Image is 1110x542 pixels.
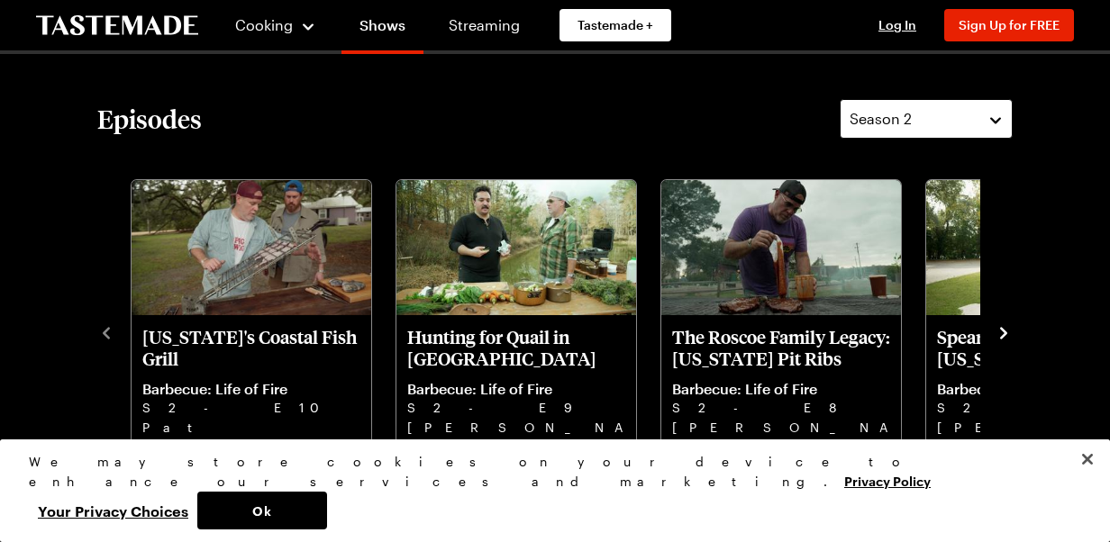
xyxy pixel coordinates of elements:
[142,398,360,418] p: S2 - E10
[672,326,890,475] a: The Roscoe Family Legacy: Alabama Pit Ribs
[132,180,371,486] div: South Carolina's Coastal Fish Grill
[407,380,625,398] p: Barbecue: Life of Fire
[142,326,360,369] p: [US_STATE]'s Coastal Fish Grill
[407,398,625,418] p: S2 - E9
[661,180,901,315] img: The Roscoe Family Legacy: Alabama Pit Ribs
[407,326,625,475] a: Hunting for Quail in Charleston
[36,15,198,36] a: To Tastemade Home Page
[660,175,924,488] div: 3 / 10
[142,380,360,398] p: Barbecue: Life of Fire
[1068,439,1107,479] button: Close
[844,472,931,489] a: More information about your privacy, opens in a new tab
[235,16,293,33] span: Cooking
[672,418,890,475] p: [PERSON_NAME] heads to [GEOGRAPHIC_DATA] to team up with chef [PERSON_NAME], cooking ribs inspire...
[661,180,901,486] div: The Roscoe Family Legacy: Alabama Pit Ribs
[995,321,1013,342] button: navigate to next item
[142,326,360,475] a: South Carolina's Coastal Fish Grill
[944,9,1074,41] button: Sign Up for FREE
[840,99,1013,139] button: Season 2
[97,103,202,135] h2: Episodes
[861,16,933,34] button: Log In
[142,418,360,475] p: Pat fishes the coastal inlets of [GEOGRAPHIC_DATA], [US_STATE], in search of a delicious sheepshead.
[234,4,316,47] button: Cooking
[578,16,653,34] span: Tastemade +
[878,17,916,32] span: Log In
[560,9,671,41] a: Tastemade +
[396,180,636,315] img: Hunting for Quail in Charleston
[672,326,890,369] p: The Roscoe Family Legacy: [US_STATE] Pit Ribs
[396,180,636,486] div: Hunting for Quail in Charleston
[407,326,625,369] p: Hunting for Quail in [GEOGRAPHIC_DATA]
[341,4,423,54] a: Shows
[97,321,115,342] button: navigate to previous item
[672,398,890,418] p: S2 - E8
[132,180,371,315] img: South Carolina's Coastal Fish Grill
[672,380,890,398] p: Barbecue: Life of Fire
[959,17,1060,32] span: Sign Up for FREE
[395,175,660,488] div: 2 / 10
[29,492,197,529] button: Your Privacy Choices
[407,418,625,475] p: [PERSON_NAME] spends the day in [GEOGRAPHIC_DATA] quail hunting and grilling birds over live coals.
[29,452,1066,492] div: We may store cookies on your device to enhance our services and marketing.
[29,452,1066,529] div: Privacy
[130,175,395,488] div: 1 / 10
[850,108,912,130] span: Season 2
[197,492,327,529] button: Ok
